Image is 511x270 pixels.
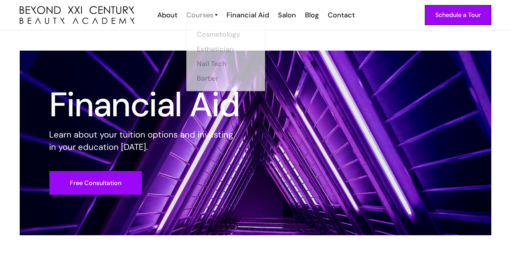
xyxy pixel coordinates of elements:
[186,10,218,20] a: Courses
[227,10,269,20] div: Financial Aid
[49,129,240,153] p: Learn about your tuition options and investing in your education [DATE].
[186,20,265,90] nav: Courses
[49,171,142,195] a: Free Consultation
[197,56,255,71] a: Nail Tech
[49,91,240,119] h1: Financial Aid
[278,10,296,20] div: Salon
[152,10,181,20] a: About
[186,10,213,20] div: Courses
[435,10,481,20] div: Schedule a Tour
[157,10,177,20] div: About
[197,71,255,86] a: Barber
[221,10,273,20] a: Financial Aid
[20,6,135,24] a: home
[425,5,491,25] a: Schedule a Tour
[323,10,359,20] a: Contact
[273,10,300,20] a: Salon
[197,42,255,56] a: Esthetician
[328,10,355,20] div: Contact
[305,10,319,20] div: Blog
[20,6,135,24] img: beyond 21st century beauty academy logo
[197,27,255,42] a: Cosmetology
[300,10,323,20] a: Blog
